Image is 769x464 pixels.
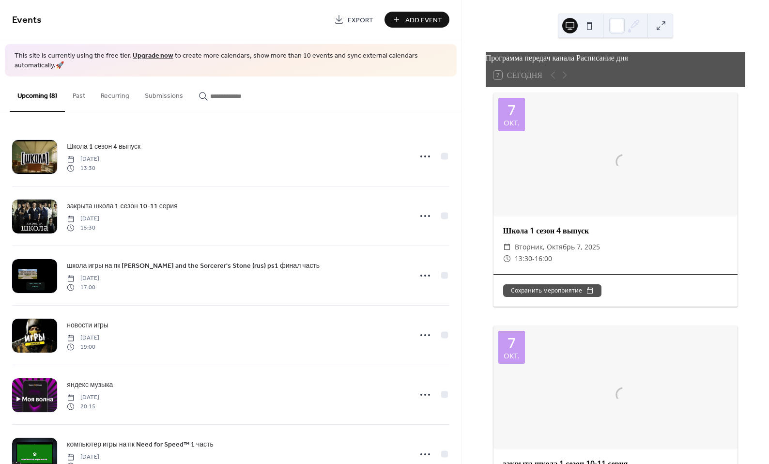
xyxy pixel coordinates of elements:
[67,393,99,402] span: [DATE]
[67,321,108,331] span: новости игры
[67,155,99,164] span: [DATE]
[15,51,447,70] span: This site is currently using the free tier. to create more calendars, show more than 10 events an...
[67,223,99,232] span: 15:30
[137,77,191,111] button: Submissions
[486,52,745,63] div: Программа передач канала Расписание дня
[503,241,511,253] div: ​
[65,77,93,111] button: Past
[508,336,516,350] div: 7
[67,402,99,411] span: 20:15
[67,215,99,223] span: [DATE]
[504,352,520,359] div: окт.
[67,439,213,450] a: компьютер игры на пк Need for Speed™ 1 часть
[405,15,442,25] span: Add Event
[67,342,99,351] span: 19:00
[67,141,140,152] a: Школа 1 сезон 4 выпуск
[67,164,99,172] span: 13:30
[348,15,373,25] span: Export
[503,284,601,297] button: Сохранить мероприятие
[67,320,108,331] a: новости игры
[504,119,520,126] div: окт.
[93,77,137,111] button: Recurring
[67,260,320,271] a: школа игры на пк [PERSON_NAME] and the Sorcerer's Stone (rus) ps1 финал часть
[12,11,42,30] span: Events
[384,12,449,28] button: Add Event
[493,225,738,236] div: Школа 1 сезон 4 выпуск
[67,453,99,462] span: [DATE]
[67,283,99,292] span: 17:00
[67,379,113,390] a: яндекс музыка
[10,77,65,112] button: Upcoming (8)
[67,261,320,271] span: школа игры на пк [PERSON_NAME] and the Sorcerer's Stone (rus) ps1 финал часть
[67,334,99,342] span: [DATE]
[535,253,552,264] span: 16:00
[515,253,532,264] span: 13:30
[503,253,511,264] div: ​
[67,440,213,450] span: компьютер игры на пк Need for Speed™ 1 часть
[67,201,177,212] a: закрыта школа 1 сезон 10-11 серия
[67,142,140,152] span: Школа 1 сезон 4 выпуск
[327,12,381,28] a: Export
[67,380,113,390] span: яндекс музыка
[133,49,173,62] a: Upgrade now
[515,241,600,253] span: вторник, октябрь 7, 2025
[67,201,177,212] span: закрыта школа 1 сезон 10-11 серия
[532,253,535,264] span: -
[67,274,99,283] span: [DATE]
[508,103,516,117] div: 7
